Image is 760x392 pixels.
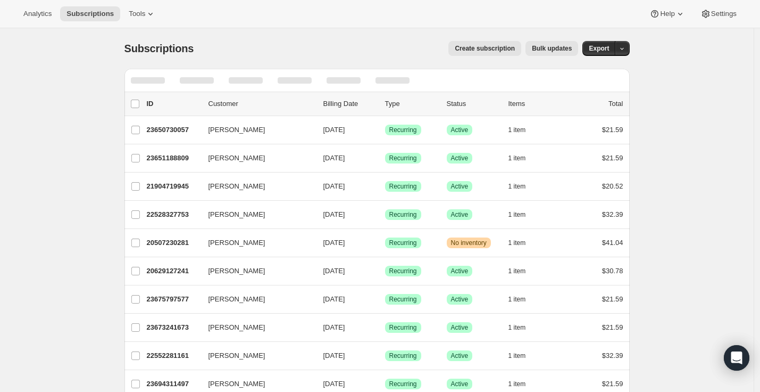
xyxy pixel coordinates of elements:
span: $32.39 [602,352,623,360]
button: Analytics [17,6,58,21]
span: [DATE] [323,295,345,303]
p: 22552281161 [147,350,200,361]
p: 21904719945 [147,181,200,192]
span: Export [589,44,609,53]
span: 1 item [508,126,526,134]
p: 23650730057 [147,125,200,135]
button: 1 item [508,348,538,363]
div: 23675797577[PERSON_NAME][DATE]SuccessRecurringSuccessActive1 item$21.59 [147,292,623,307]
p: 23651188809 [147,153,200,164]
span: Recurring [389,182,417,191]
span: Analytics [23,10,52,18]
button: 1 item [508,123,538,137]
div: 20629127241[PERSON_NAME][DATE]SuccessRecurringSuccessActive1 item$30.78 [147,264,623,279]
span: Recurring [389,352,417,360]
button: 1 item [508,377,538,391]
button: 1 item [508,264,538,279]
span: [PERSON_NAME] [208,153,265,164]
div: 21904719945[PERSON_NAME][DATE]SuccessRecurringSuccessActive1 item$20.52 [147,179,623,194]
span: Active [451,126,469,134]
p: 20507230281 [147,238,200,248]
span: 1 item [508,352,526,360]
span: 1 item [508,239,526,247]
div: 22528327753[PERSON_NAME][DATE]SuccessRecurringSuccessActive1 item$32.39 [147,207,623,222]
div: 22552281161[PERSON_NAME][DATE]SuccessRecurringSuccessActive1 item$32.39 [147,348,623,363]
button: 1 item [508,207,538,222]
span: Tools [129,10,145,18]
span: Help [660,10,674,18]
button: Bulk updates [525,41,578,56]
span: [PERSON_NAME] [208,322,265,333]
span: [DATE] [323,126,345,134]
span: $21.59 [602,323,623,331]
span: [DATE] [323,239,345,247]
span: $21.59 [602,154,623,162]
span: 1 item [508,154,526,162]
span: Subscriptions [66,10,114,18]
span: $21.59 [602,380,623,388]
span: Active [451,295,469,304]
div: Items [508,99,562,109]
span: Recurring [389,126,417,134]
span: 1 item [508,295,526,304]
span: 1 item [508,380,526,388]
span: 1 item [508,267,526,275]
button: [PERSON_NAME] [202,319,308,336]
span: [PERSON_NAME] [208,379,265,389]
span: [PERSON_NAME] [208,238,265,248]
span: Recurring [389,239,417,247]
span: $21.59 [602,126,623,134]
button: Export [582,41,615,56]
span: Active [451,323,469,332]
span: [DATE] [323,352,345,360]
span: Recurring [389,154,417,162]
span: Recurring [389,323,417,332]
span: Active [451,210,469,219]
span: Active [451,182,469,191]
span: 1 item [508,210,526,219]
span: $32.39 [602,210,623,218]
p: Billing Date [323,99,377,109]
span: [DATE] [323,210,345,218]
span: Recurring [389,295,417,304]
span: [PERSON_NAME] [208,294,265,305]
span: [PERSON_NAME] [208,266,265,276]
span: [PERSON_NAME] [208,181,265,192]
div: 23651188809[PERSON_NAME][DATE]SuccessRecurringSuccessActive1 item$21.59 [147,151,623,166]
button: [PERSON_NAME] [202,234,308,251]
div: 23673241673[PERSON_NAME][DATE]SuccessRecurringSuccessActive1 item$21.59 [147,320,623,335]
p: 23673241673 [147,322,200,333]
span: $30.78 [602,267,623,275]
span: Recurring [389,210,417,219]
button: Subscriptions [60,6,120,21]
button: Settings [694,6,743,21]
div: 23650730057[PERSON_NAME][DATE]SuccessRecurringSuccessActive1 item$21.59 [147,123,623,137]
span: [PERSON_NAME] [208,125,265,135]
span: Recurring [389,380,417,388]
span: [DATE] [323,380,345,388]
button: 1 item [508,320,538,335]
p: 20629127241 [147,266,200,276]
p: Total [608,99,623,109]
button: 1 item [508,151,538,166]
span: [DATE] [323,323,345,331]
div: Open Intercom Messenger [724,345,749,371]
span: Bulk updates [532,44,572,53]
button: [PERSON_NAME] [202,263,308,280]
div: 23694311497[PERSON_NAME][DATE]SuccessRecurringSuccessActive1 item$21.59 [147,377,623,391]
div: 20507230281[PERSON_NAME][DATE]SuccessRecurringWarningNo inventory1 item$41.04 [147,235,623,250]
button: 1 item [508,235,538,250]
button: [PERSON_NAME] [202,121,308,138]
button: [PERSON_NAME] [202,206,308,223]
span: Subscriptions [124,43,194,54]
span: 1 item [508,323,526,332]
button: Create subscription [448,41,521,56]
button: 1 item [508,179,538,194]
span: Settings [711,10,737,18]
button: [PERSON_NAME] [202,291,308,308]
button: [PERSON_NAME] [202,150,308,167]
p: 23694311497 [147,379,200,389]
span: No inventory [451,239,487,247]
span: $20.52 [602,182,623,190]
span: Active [451,154,469,162]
